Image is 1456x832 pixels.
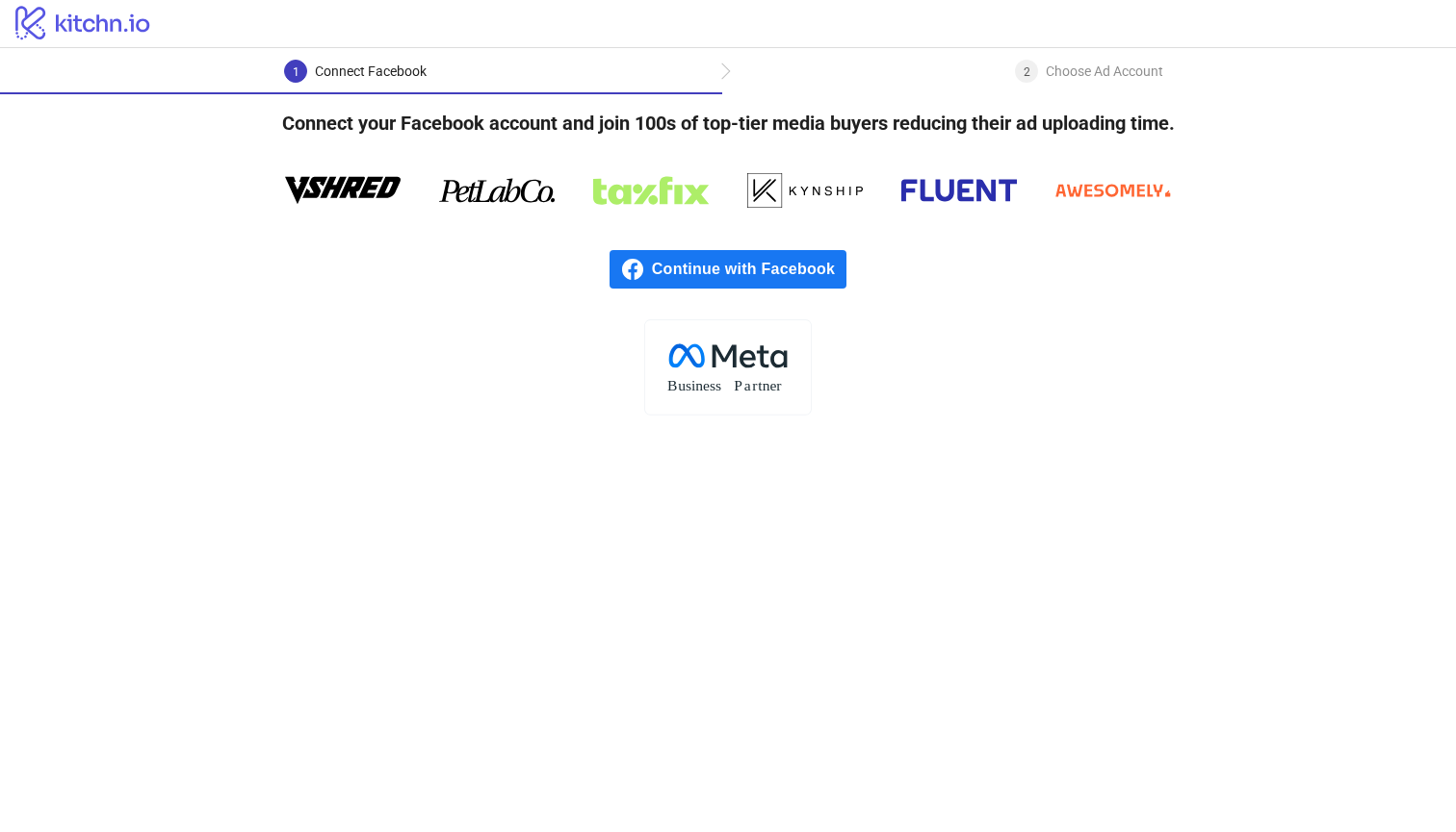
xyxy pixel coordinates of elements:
h4: Connect your Facebook account and join 100s of top-tier media buyers reducing their ad uploading ... [251,94,1206,152]
tspan: r [752,377,758,393]
tspan: tner [758,377,782,393]
div: Choose Ad Account [1046,60,1163,83]
tspan: B [667,377,677,393]
span: 1 [293,65,299,79]
tspan: a [744,377,751,393]
tspan: P [734,377,742,393]
div: Connect Facebook [315,60,427,83]
span: Continue with Facebook [652,250,846,289]
tspan: usiness [678,377,721,393]
a: Continue with Facebook [610,250,846,289]
span: 2 [1024,65,1030,79]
